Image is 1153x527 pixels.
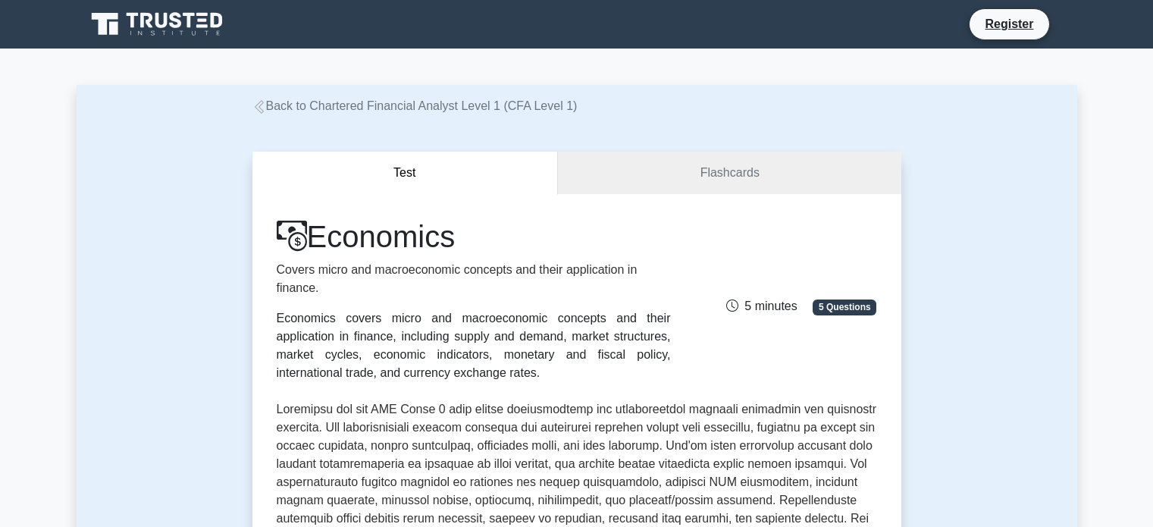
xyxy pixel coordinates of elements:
p: Covers micro and macroeconomic concepts and their application in finance. [277,261,671,297]
button: Test [252,152,559,195]
span: 5 Questions [813,300,876,315]
a: Register [976,14,1042,33]
span: 5 minutes [726,300,797,312]
div: Economics covers micro and macroeconomic concepts and their application in finance, including sup... [277,309,671,382]
h1: Economics [277,218,671,255]
a: Flashcards [558,152,901,195]
a: Back to Chartered Financial Analyst Level 1 (CFA Level 1) [252,99,578,112]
